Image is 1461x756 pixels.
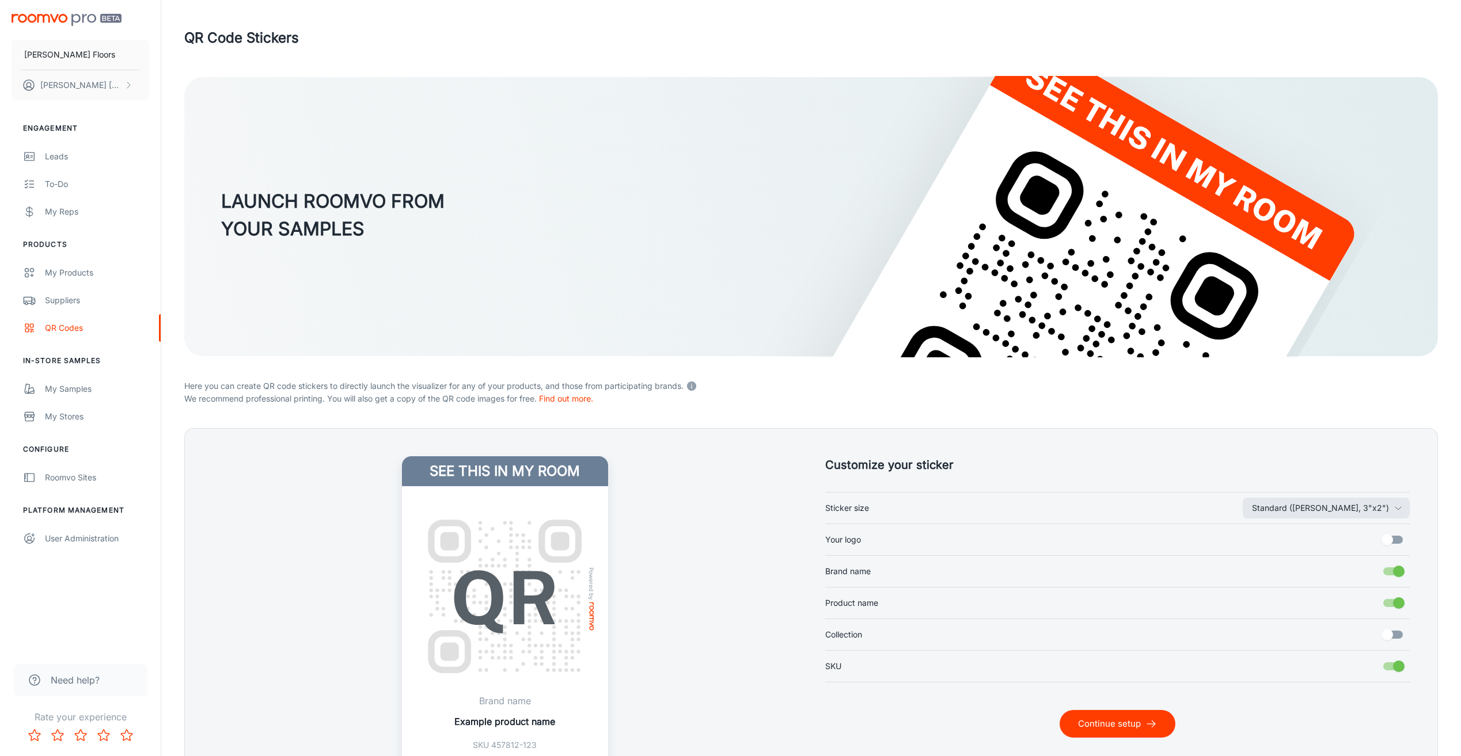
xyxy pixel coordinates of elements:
[45,410,149,423] div: My Stores
[1243,498,1410,518] button: Sticker size
[221,188,445,243] h3: LAUNCH ROOMVO FROM YOUR SAMPLES
[825,456,1410,474] h5: Customize your sticker
[825,597,878,609] span: Product name
[23,724,46,747] button: Rate 1 star
[45,205,149,218] div: My Reps
[184,392,1438,405] p: We recommend professional printing. You will also get a copy of the QR code images for free.
[454,694,555,708] p: Brand name
[46,724,69,747] button: Rate 2 star
[115,724,138,747] button: Rate 5 star
[45,178,149,190] div: To-do
[40,79,122,91] p: [PERSON_NAME] [PERSON_NAME]
[51,673,100,687] span: Need help?
[45,150,149,163] div: Leads
[1060,710,1175,738] button: Continue setup
[184,377,1438,392] p: Here you can create QR code stickers to directly launch the visualizer for any of your products, ...
[45,294,149,307] div: Suppliers
[9,710,151,724] p: Rate your experience
[45,383,149,395] div: My Samples
[454,739,555,751] p: SKU 457812-123
[45,532,149,545] div: User Administration
[184,28,299,48] h1: QR Code Stickers
[45,266,149,279] div: My Products
[454,715,555,728] p: Example product name
[825,565,871,578] span: Brand name
[416,507,594,686] img: QR Code Example
[586,567,597,600] span: Powered by
[69,724,92,747] button: Rate 3 star
[825,502,869,514] span: Sticker size
[12,40,149,70] button: [PERSON_NAME] Floors
[12,14,122,26] img: Roomvo PRO Beta
[402,456,608,486] h4: See this in my room
[24,48,115,61] p: [PERSON_NAME] Floors
[539,394,593,403] a: Find out more.
[589,602,594,631] img: roomvo
[92,724,115,747] button: Rate 4 star
[45,322,149,334] div: QR Codes
[45,471,149,484] div: Roomvo Sites
[12,70,149,100] button: [PERSON_NAME] [PERSON_NAME]
[825,660,841,673] span: SKU
[825,628,862,641] span: Collection
[825,533,861,546] span: Your logo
